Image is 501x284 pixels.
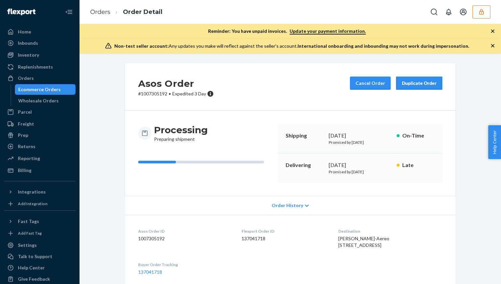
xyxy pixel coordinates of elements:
a: Add Fast Tag [4,229,76,237]
div: Ecommerce Orders [18,86,61,93]
div: Integrations [18,189,46,195]
div: Talk to Support [18,253,52,260]
p: Promised by [DATE] [329,169,391,175]
a: Orders [90,8,110,16]
div: Parcel [18,109,32,115]
div: Freight [18,121,34,127]
div: Replenishments [18,64,53,70]
p: Late [402,161,434,169]
div: Inventory [18,52,39,58]
button: Cancel Order [350,77,391,90]
span: Expedited 3 Day [172,91,206,96]
a: Settings [4,240,76,251]
dt: Asos Order ID [138,228,231,234]
div: Preparing shipment [154,124,208,142]
p: Shipping [286,132,323,140]
button: Open notifications [442,5,455,19]
a: Inventory [4,50,76,60]
div: Fast Tags [18,218,39,225]
div: Billing [18,167,31,174]
dt: Flexport Order ID [242,228,327,234]
ol: breadcrumbs [85,2,168,22]
p: Reminder: You have unpaid invoices. [208,28,366,34]
p: Delivering [286,161,323,169]
a: 137041718 [138,269,162,275]
button: Duplicate Order [396,77,442,90]
a: Billing [4,165,76,176]
dt: Buyer Order Tracking [138,262,231,267]
a: Help Center [4,262,76,273]
div: Prep [18,132,28,139]
button: Help Center [488,125,501,159]
div: Wholesale Orders [18,97,59,104]
div: Give Feedback [18,276,50,282]
button: Close Navigation [62,5,76,19]
div: Any updates you make will reflect against the seller's account. [114,43,469,49]
button: Open account menu [457,5,470,19]
p: Promised by [DATE] [329,140,391,145]
a: Freight [4,119,76,129]
div: [DATE] [329,132,391,140]
span: Non-test seller account: [114,43,169,49]
a: Talk to Support [4,251,76,262]
button: Fast Tags [4,216,76,227]
div: Add Integration [18,201,47,206]
a: Ecommerce Orders [15,84,76,95]
h3: Processing [154,124,208,136]
a: Returns [4,141,76,152]
div: Orders [18,75,34,82]
span: International onboarding and inbounding may not work during impersonation. [298,43,469,49]
div: Add Fast Tag [18,230,42,236]
dt: Destination [338,228,442,234]
div: [DATE] [329,161,391,169]
div: Reporting [18,155,40,162]
a: Add Integration [4,200,76,208]
a: Order Detail [123,8,162,16]
a: Reporting [4,153,76,164]
div: Home [18,28,31,35]
button: Integrations [4,187,76,197]
a: Inbounds [4,38,76,48]
span: Order History [272,202,303,209]
button: Open Search Box [427,5,441,19]
a: Parcel [4,107,76,117]
a: Orders [4,73,76,84]
div: Inbounds [18,40,38,46]
dd: 137041718 [242,235,327,242]
a: Update your payment information. [290,28,366,34]
a: Replenishments [4,62,76,72]
a: Wholesale Orders [15,95,76,106]
span: • [169,91,171,96]
dd: 1007305192 [138,235,231,242]
div: Duplicate Order [402,80,437,86]
h2: Asos Order [138,77,214,90]
div: Settings [18,242,37,249]
p: On-Time [402,132,434,140]
div: Returns [18,143,35,150]
span: [PERSON_NAME]-Aereo [STREET_ADDRESS] [338,236,389,248]
a: Home [4,27,76,37]
div: Help Center [18,264,45,271]
img: Flexport logo [7,9,35,15]
p: # 1007305192 [138,90,214,97]
a: Prep [4,130,76,141]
